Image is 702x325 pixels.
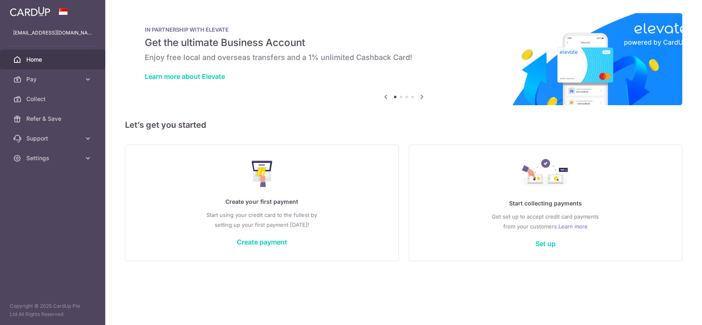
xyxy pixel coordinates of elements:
span: Refer & Save [26,115,81,123]
img: Collect Payment [522,159,569,189]
p: Start collecting payments [426,198,666,208]
a: Set up [535,240,556,248]
p: [EMAIL_ADDRESS][DOMAIN_NAME] [13,29,92,37]
p: IN PARTNERSHIP WITH ELEVATE [145,26,663,33]
a: Create payment [237,238,287,246]
a: Learn more [558,221,588,231]
a: Learn more about Elevate [145,72,225,81]
p: Get set up to accept credit card payments from your customers. [426,212,666,231]
h6: Enjoy free local and overseas transfers and a 1% unlimited Cashback Card! [145,53,663,62]
h5: Let’s get you started [125,118,682,131]
span: Pay [26,75,81,83]
img: CardUp [10,7,50,16]
p: Start using your credit card to the fullest by setting up your first payment [DATE]! [142,210,382,230]
img: Renovation banner [125,13,682,105]
span: Settings [26,154,81,162]
p: Create your first payment [142,197,382,207]
span: Home [26,55,81,64]
img: Make Payment [252,161,273,187]
span: Collect [26,95,81,103]
h5: Get the ultimate Business Account [145,36,663,49]
span: Support [26,134,81,143]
